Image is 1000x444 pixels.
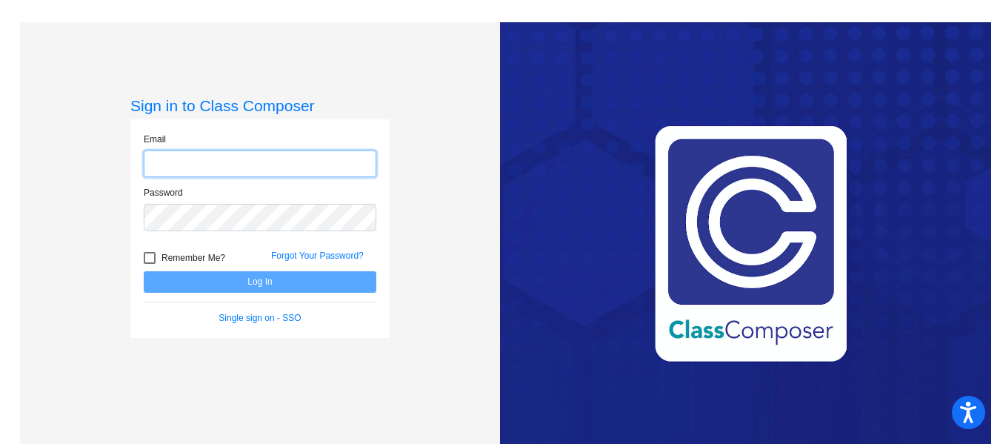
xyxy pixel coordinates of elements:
label: Email [144,133,166,146]
h3: Sign in to Class Composer [130,96,390,115]
button: Log In [144,271,376,293]
span: Remember Me? [161,249,225,267]
a: Forgot Your Password? [271,251,364,261]
label: Password [144,186,183,199]
a: Single sign on - SSO [219,313,301,323]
